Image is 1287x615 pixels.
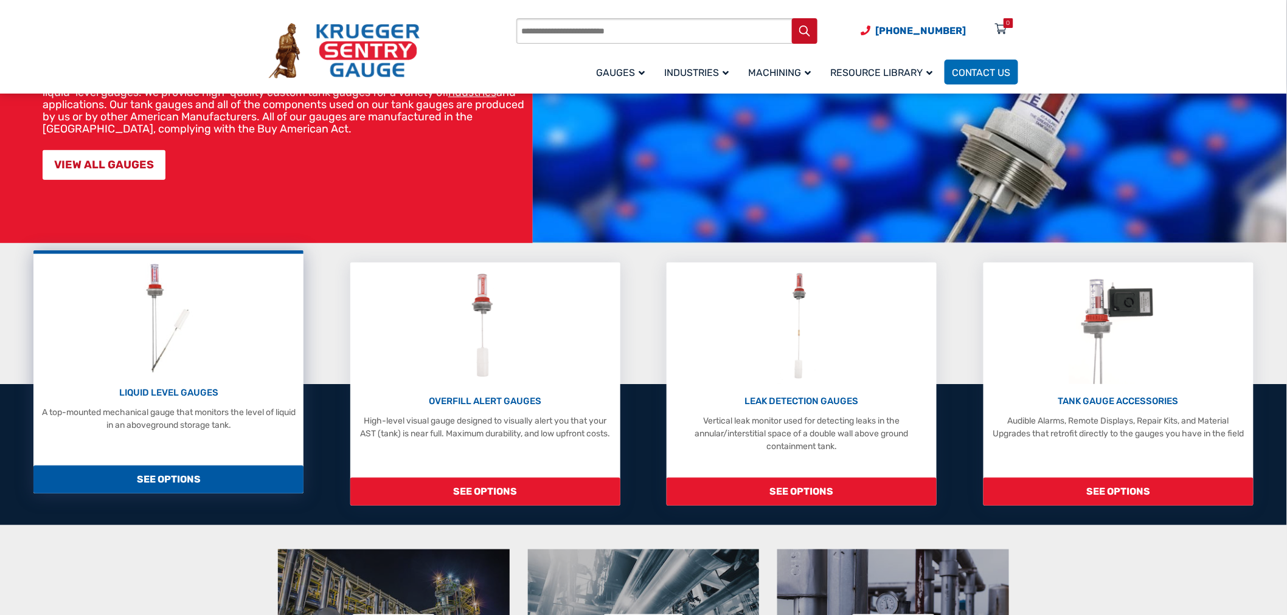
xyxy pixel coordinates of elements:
[596,67,645,78] span: Gauges
[990,394,1247,408] p: TANK GAUGE ACCESSORIES
[1007,18,1010,28] div: 0
[43,74,527,135] p: At [PERSON_NAME] Sentry Gauge, for over 75 years we have manufactured over three million liquid-l...
[990,414,1247,440] p: Audible Alarms, Remote Displays, Repair Kits, and Material Upgrades that retrofit directly to the...
[40,406,297,431] p: A top-mounted mechanical gauge that monitors the level of liquid in an aboveground storage tank.
[673,394,931,408] p: LEAK DETECTION GAUGES
[43,150,165,180] a: VIEW ALL GAUGES
[350,263,620,506] a: Overfill Alert Gauges OVERFILL ALERT GAUGES High-level visual gauge designed to visually alert yo...
[673,414,931,453] p: Vertical leak monitor used for detecting leaks in the annular/interstitial space of a double wall...
[983,478,1254,506] span: SEE OPTIONS
[861,23,966,38] a: Phone Number (920) 434-8860
[667,263,937,506] a: Leak Detection Gauges LEAK DETECTION GAUGES Vertical leak monitor used for detecting leaks in the...
[823,58,945,86] a: Resource Library
[356,414,614,440] p: High-level visual gauge designed to visually alert you that your AST (tank) is near full. Maximum...
[458,269,512,384] img: Overfill Alert Gauges
[657,58,741,86] a: Industries
[589,58,657,86] a: Gauges
[269,23,420,79] img: Krueger Sentry Gauge
[741,58,823,86] a: Machining
[40,386,297,400] p: LIQUID LEVEL GAUGES
[748,67,811,78] span: Machining
[136,260,201,376] img: Liquid Level Gauges
[664,67,729,78] span: Industries
[952,67,1011,78] span: Contact Us
[33,466,304,493] span: SEE OPTIONS
[983,263,1254,506] a: Tank Gauge Accessories TANK GAUGE ACCESSORIES Audible Alarms, Remote Displays, Repair Kits, and M...
[356,394,614,408] p: OVERFILL ALERT GAUGES
[350,478,620,506] span: SEE OPTIONS
[778,269,826,384] img: Leak Detection Gauges
[830,67,932,78] span: Resource Library
[1069,269,1167,384] img: Tank Gauge Accessories
[875,25,966,36] span: [PHONE_NUMBER]
[667,478,937,506] span: SEE OPTIONS
[33,250,304,493] a: Liquid Level Gauges LIQUID LEVEL GAUGES A top-mounted mechanical gauge that monitors the level of...
[945,60,1018,84] a: Contact Us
